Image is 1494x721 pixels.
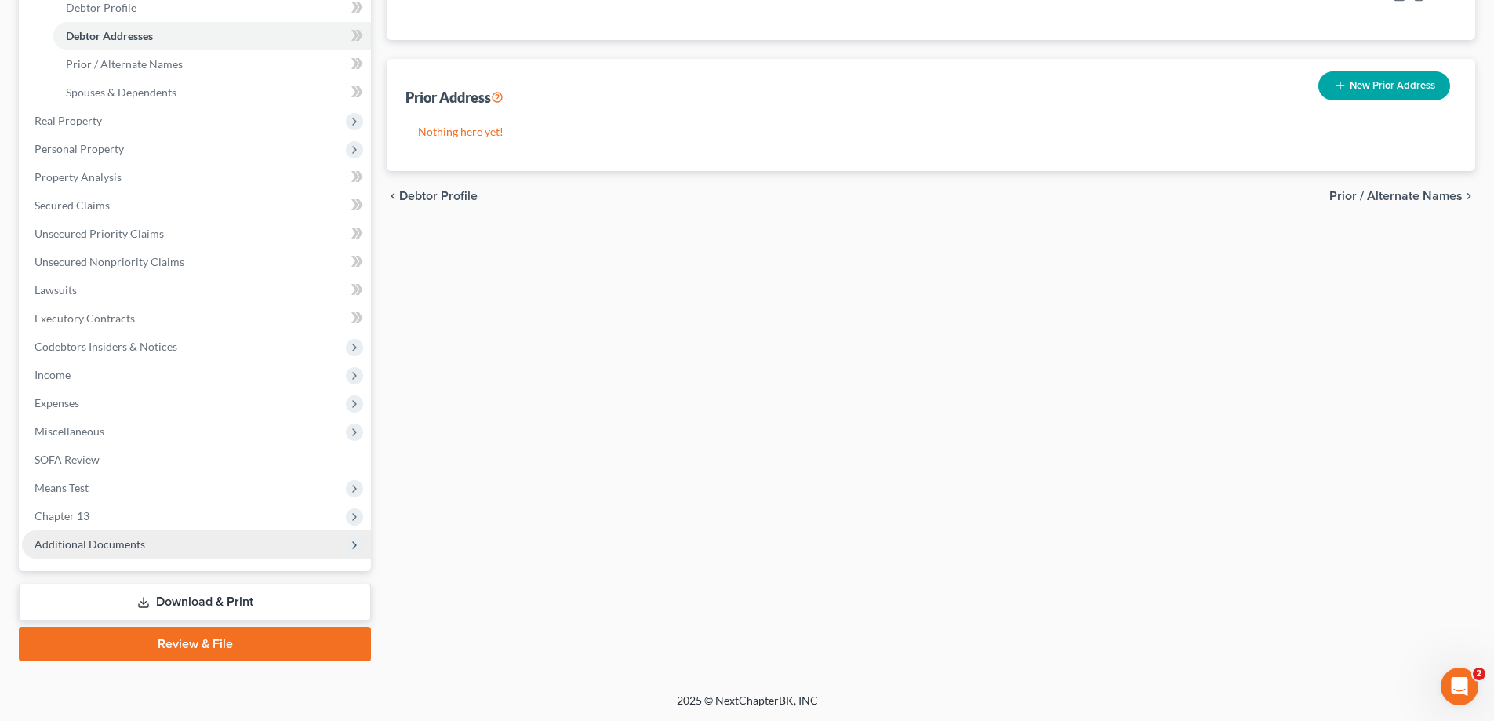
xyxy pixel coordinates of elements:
[1329,190,1463,202] span: Prior / Alternate Names
[35,170,122,184] span: Property Analysis
[22,163,371,191] a: Property Analysis
[399,190,478,202] span: Debtor Profile
[53,22,371,50] a: Debtor Addresses
[1473,668,1485,680] span: 2
[66,29,153,42] span: Debtor Addresses
[35,283,77,297] span: Lawsuits
[35,227,164,240] span: Unsecured Priority Claims
[19,584,371,621] a: Download & Print
[35,396,79,410] span: Expenses
[35,114,102,127] span: Real Property
[22,191,371,220] a: Secured Claims
[405,88,503,107] div: Prior Address
[300,693,1194,721] div: 2025 © NextChapterBK, INC
[1441,668,1478,705] iframe: Intercom live chat
[35,424,104,438] span: Miscellaneous
[1463,190,1475,202] i: chevron_right
[53,78,371,107] a: Spouses & Dependents
[35,198,110,212] span: Secured Claims
[22,276,371,304] a: Lawsuits
[66,57,183,71] span: Prior / Alternate Names
[35,453,100,466] span: SOFA Review
[66,86,176,99] span: Spouses & Dependents
[35,368,71,381] span: Income
[35,481,89,494] span: Means Test
[35,537,145,551] span: Additional Documents
[53,50,371,78] a: Prior / Alternate Names
[22,248,371,276] a: Unsecured Nonpriority Claims
[22,220,371,248] a: Unsecured Priority Claims
[387,190,399,202] i: chevron_left
[35,142,124,155] span: Personal Property
[35,311,135,325] span: Executory Contracts
[22,446,371,474] a: SOFA Review
[22,304,371,333] a: Executory Contracts
[35,509,89,523] span: Chapter 13
[387,190,478,202] button: chevron_left Debtor Profile
[35,340,177,353] span: Codebtors Insiders & Notices
[418,124,1444,140] p: Nothing here yet!
[1318,71,1450,100] button: New Prior Address
[35,255,184,268] span: Unsecured Nonpriority Claims
[19,627,371,661] a: Review & File
[66,1,136,14] span: Debtor Profile
[1329,190,1475,202] button: Prior / Alternate Names chevron_right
